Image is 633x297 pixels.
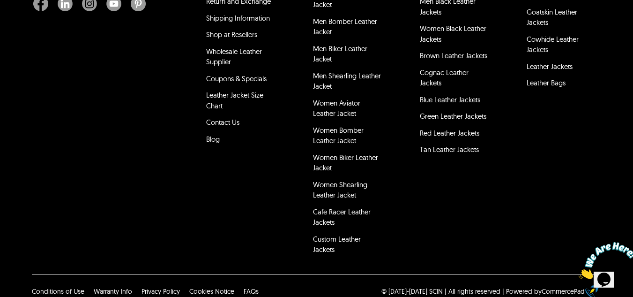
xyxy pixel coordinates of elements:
[312,42,383,69] li: Men Biker Leather Jacket
[205,89,276,116] li: Leather Jacket Size Chart
[420,68,469,88] a: Cognac Leather Jackets
[312,178,383,206] li: Women Shearling Leather Jacket
[206,47,262,67] a: Wholesale Leather Supplier
[420,51,487,60] a: Brown Leather Jackets
[313,235,361,254] a: Custom Leather Jackets
[527,8,577,27] a: Goatskin Leather Jackets
[527,62,573,71] a: Leather Jackets
[32,287,84,296] a: Conditions of Use
[244,287,259,296] a: FAQs
[527,78,566,87] a: Leather Bags
[418,22,490,49] li: Women Black Leather Jackets
[418,49,490,66] li: Brown Leather Jackets
[189,287,234,296] a: Cookies Notice
[206,30,257,39] a: Shop at Resellers
[420,95,480,104] a: Blue Leather Jackets
[420,112,486,121] a: Green Leather Jackets
[313,153,378,173] a: Women Biker Leather Jacket
[205,133,276,150] li: Blog
[312,69,383,97] li: Men Shearling Leather Jacket
[418,127,490,144] li: Red Leather Jackets
[313,126,364,145] a: Women Bomber Leather Jacket
[313,180,367,200] a: Women Shearling Leather Jacket
[418,143,490,160] li: Tan Leather Jackets
[206,14,270,23] a: Shipping Information
[381,287,500,296] p: © [DATE]-[DATE] SCIN | All rights reserved
[205,12,276,29] li: Shipping Information
[141,287,180,296] a: Privacy Policy
[525,60,596,77] li: Leather Jackets
[418,93,490,110] li: Blue Leather Jackets
[420,145,479,154] a: Tan Leather Jackets
[418,66,490,93] li: Cognac Leather Jackets
[205,72,276,89] li: Coupons & Specials
[94,287,132,296] a: Warranty Info
[313,99,360,118] a: Women Aviator Leather Jacket
[206,74,267,83] a: Coupons & Specials
[525,6,596,33] li: Goatskin Leather Jackets
[312,15,383,42] li: Men Bomber Leather Jacket
[206,118,239,127] a: Contact Us
[205,28,276,45] li: Shop at Resellers
[312,206,383,233] li: Cafe Racer Leather Jackets
[575,238,633,283] iframe: chat widget
[312,97,383,124] li: Women Aviator Leather Jacket
[312,124,383,151] li: Women Bomber Leather Jacket
[525,33,596,60] li: Cowhide Leather Jackets
[418,110,490,127] li: Green Leather Jackets
[313,17,377,37] a: Men Bomber Leather Jacket
[205,45,276,72] li: Wholesale Leather Supplier
[206,135,220,144] a: Blog
[313,207,371,227] a: Cafe Racer Leather Jackets
[312,151,383,178] li: Women Biker Leather Jacket
[205,116,276,133] li: Contact Us
[313,44,367,64] a: Men Biker Leather Jacket
[313,71,381,91] a: Men Shearling Leather Jacket
[420,129,479,137] a: Red Leather Jackets
[312,233,383,260] li: Custom Leather Jackets
[502,287,504,296] div: |
[206,91,263,110] a: Leather Jacket Size Chart
[420,24,486,44] a: Women Black Leather Jackets
[506,287,585,296] div: Powered by
[4,4,62,41] img: Chat attention grabber
[542,287,585,296] a: CommercePad
[527,35,579,54] a: Cowhide Leather Jackets
[525,76,596,93] li: Leather Bags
